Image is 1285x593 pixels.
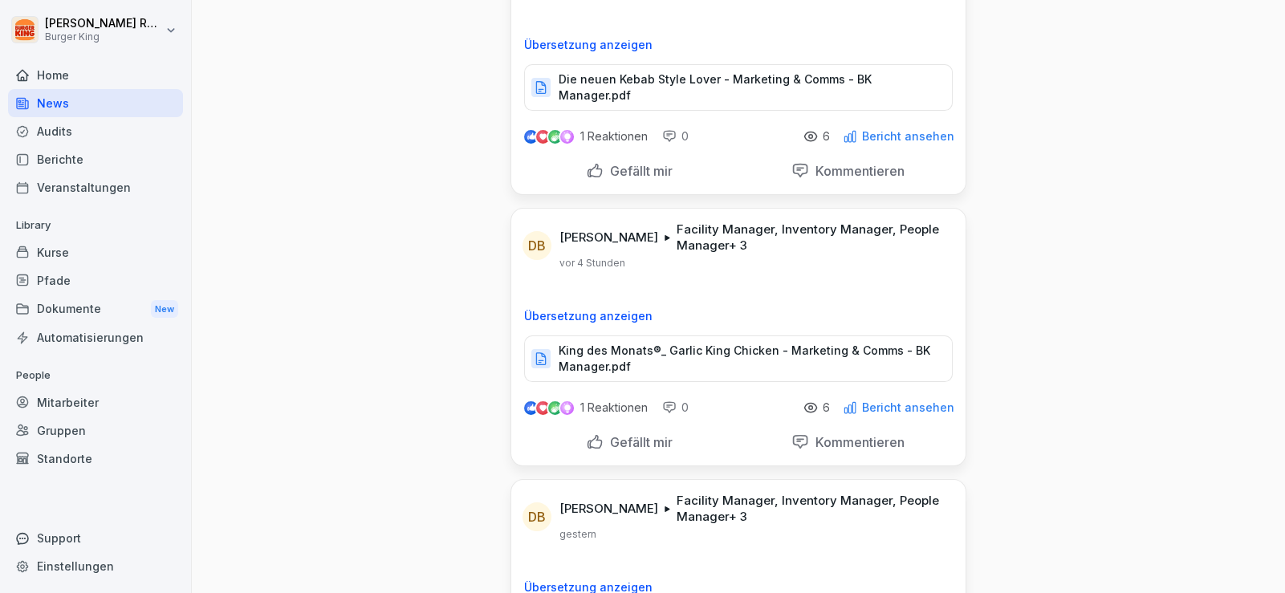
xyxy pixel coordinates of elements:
[524,39,953,51] p: Übersetzung anzeigen
[8,445,183,473] a: Standorte
[45,31,162,43] p: Burger King
[8,524,183,552] div: Support
[8,145,183,173] a: Berichte
[537,131,549,143] img: love
[580,130,648,143] p: 1 Reaktionen
[8,294,183,324] a: DokumenteNew
[8,117,183,145] a: Audits
[8,173,183,201] a: Veranstaltungen
[524,355,953,372] a: King des Monats®_ Garlic King Chicken - Marketing & Comms - BK Manager.pdf
[8,363,183,388] p: People
[8,388,183,416] a: Mitarbeiter
[8,294,183,324] div: Dokumente
[662,128,689,144] div: 0
[823,130,830,143] p: 6
[8,213,183,238] p: Library
[8,416,183,445] a: Gruppen
[8,61,183,89] a: Home
[537,402,549,414] img: love
[662,400,689,416] div: 0
[525,130,538,143] img: like
[524,84,953,100] a: Die neuen Kebab Style Lover - Marketing & Comms - BK Manager.pdf
[548,130,562,144] img: celebrate
[559,229,658,246] p: [PERSON_NAME]
[862,130,954,143] p: Bericht ansehen
[523,502,551,531] div: DB
[525,401,538,414] img: like
[548,401,562,415] img: celebrate
[604,163,673,179] p: Gefällt mir
[559,501,658,517] p: [PERSON_NAME]
[809,163,905,179] p: Kommentieren
[862,401,954,414] p: Bericht ansehen
[559,528,596,541] p: gestern
[580,401,648,414] p: 1 Reaktionen
[560,400,574,415] img: inspiring
[809,434,905,450] p: Kommentieren
[604,434,673,450] p: Gefällt mir
[45,17,162,30] p: [PERSON_NAME] Rohrich
[559,71,936,104] p: Die neuen Kebab Style Lover - Marketing & Comms - BK Manager.pdf
[523,231,551,260] div: DB
[8,89,183,117] a: News
[151,300,178,319] div: New
[677,221,946,254] p: Facility Manager, Inventory Manager, People Manager + 3
[8,552,183,580] a: Einstellungen
[677,493,946,525] p: Facility Manager, Inventory Manager, People Manager + 3
[8,266,183,294] a: Pfade
[8,238,183,266] a: Kurse
[823,401,830,414] p: 6
[524,310,953,323] p: Übersetzung anzeigen
[560,129,574,144] img: inspiring
[8,323,183,351] a: Automatisierungen
[559,257,625,270] p: vor 4 Stunden
[559,343,936,375] p: King des Monats®_ Garlic King Chicken - Marketing & Comms - BK Manager.pdf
